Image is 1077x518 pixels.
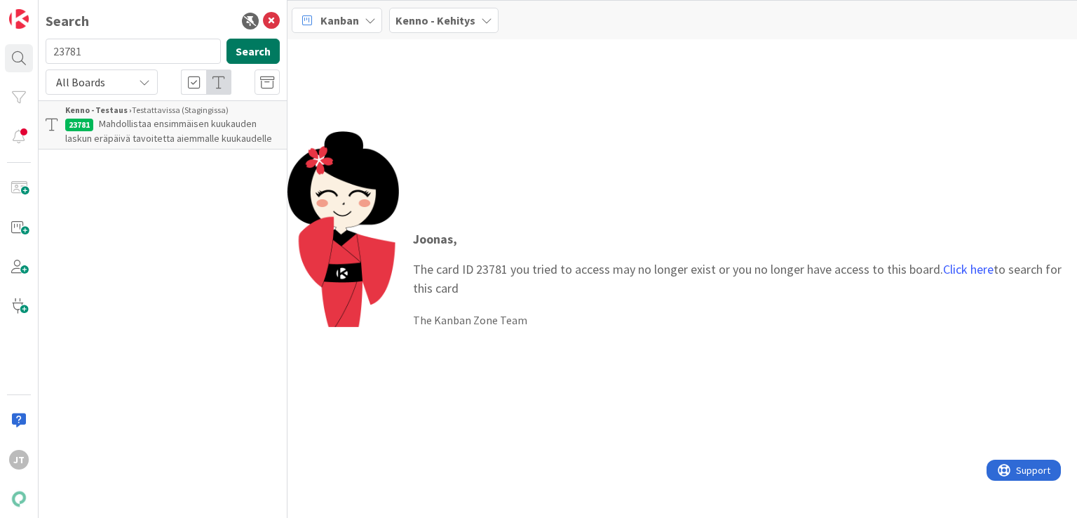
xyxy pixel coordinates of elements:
[56,75,105,89] span: All Boards
[9,9,29,29] img: Visit kanbanzone.com
[65,105,132,115] b: Kenno - Testaus ›
[395,13,475,27] b: Kenno - Kehitys
[9,489,29,509] img: avatar
[226,39,280,64] button: Search
[320,12,359,29] span: Kanban
[413,312,1063,328] div: The Kanban Zone Team
[413,231,457,247] strong: Joonas ,
[46,11,89,32] div: Search
[65,104,280,117] div: Testattavissa (Stagingissa)
[943,261,994,277] a: Click here
[29,2,64,19] span: Support
[413,230,1063,298] p: The card ID 23781 you tried to access may no longer exist or you no longer have access to this bo...
[65,117,272,145] span: Mahdollistaa ensimmäisen kuukauden laskun eräpäivä tavoitetta aiemmalle kuukaudelle
[46,39,221,64] input: Search for title...
[39,100,287,150] a: Kenno - Testaus ›Testattavissa (Stagingissa)23781Mahdollistaa ensimmäisen kuukauden laskun eräpäi...
[65,119,93,131] div: 23781
[9,450,29,470] div: JT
